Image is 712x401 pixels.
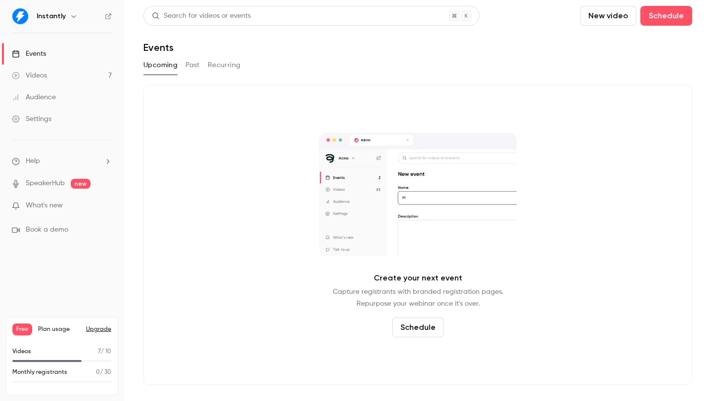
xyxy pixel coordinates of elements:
[185,57,200,73] button: Past
[12,323,32,335] span: Free
[392,318,444,337] button: Schedule
[374,272,462,284] p: Create your next event
[208,57,241,73] button: Recurring
[26,178,65,189] a: SpeakerHub
[26,225,68,235] span: Book a demo
[12,368,67,377] p: Monthly registrants
[98,349,101,355] span: 7
[96,369,100,375] span: 0
[143,41,174,53] h1: Events
[143,57,178,73] button: Upcoming
[12,92,56,102] div: Audience
[12,347,31,356] p: Videos
[12,114,51,124] div: Settings
[12,8,28,24] img: Instantly
[12,156,112,166] li: help-dropdown-opener
[640,6,692,26] button: Schedule
[98,347,111,356] p: / 10
[37,11,66,21] h6: Instantly
[100,201,112,210] iframe: Noticeable Trigger
[71,179,90,189] span: new
[580,6,636,26] button: New video
[26,200,63,211] span: What's new
[38,325,80,333] span: Plan usage
[12,71,47,80] div: Videos
[333,286,503,310] p: Capture registrants with branded registration pages. Repurpose your webinar once it's over.
[96,368,111,377] p: / 30
[86,325,111,333] button: Upgrade
[12,49,46,59] div: Events
[152,11,251,21] div: Search for videos or events
[26,156,40,166] span: Help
